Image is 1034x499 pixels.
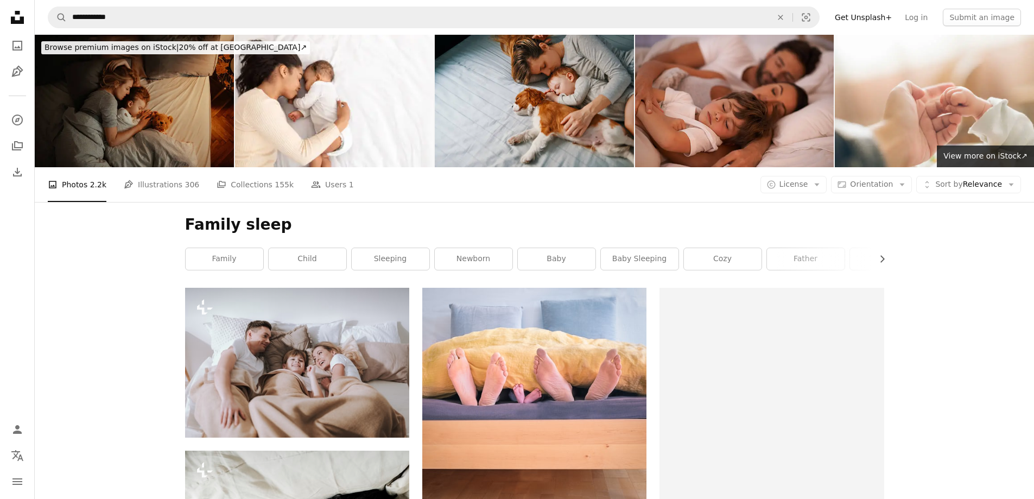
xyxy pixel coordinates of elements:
a: Get Unsplash+ [828,9,898,26]
span: 306 [185,179,200,191]
img: young mother taking a nap with her babies [435,35,634,167]
span: 20% off at [GEOGRAPHIC_DATA] ↗ [45,43,307,52]
h1: Family sleep [185,215,884,235]
a: Photos [7,35,28,56]
img: Loving Mother and Daughter Sleeping Together in Bed in the Evening [35,35,234,167]
button: Visual search [793,7,819,28]
span: View more on iStock ↗ [943,151,1027,160]
a: Users 1 [311,167,354,202]
button: scroll list to the right [872,248,884,270]
span: Browse premium images on iStock | [45,43,179,52]
a: View more on iStock↗ [937,146,1034,167]
img: Pleasant morning. Cheerful parents lying on soft pillows in bed and their son smiling while relax... [185,288,409,438]
span: Sort by [935,180,962,188]
a: Pleasant morning. Cheerful parents lying on soft pillows in bed and their son smiling while relax... [185,358,409,368]
a: baby [518,248,595,270]
a: cozy [684,248,762,270]
img: African Mother Hugging Sleeping Baby Lying In Bed Indoor, High-Angle [235,35,434,167]
a: Collections [7,135,28,157]
span: 1 [349,179,354,191]
a: Download History [7,161,28,183]
a: Log in / Sign up [7,419,28,440]
span: License [779,180,808,188]
button: Search Unsplash [48,7,67,28]
a: baby sleeping [601,248,678,270]
a: Browse premium images on iStock|20% off at [GEOGRAPHIC_DATA]↗ [35,35,316,61]
a: Illustrations 306 [124,167,199,202]
a: Illustrations [7,61,28,83]
a: father [767,248,845,270]
button: Menu [7,471,28,492]
a: bed [850,248,928,270]
button: Sort byRelevance [916,176,1021,193]
a: three people underneath yellow bed blanket [422,395,646,405]
span: Relevance [935,179,1002,190]
a: sleeping [352,248,429,270]
img: Peaceful sleep [635,35,834,167]
a: Collections 155k [217,167,294,202]
img: Photo of newborn baby fingers [835,35,1034,167]
a: Explore [7,109,28,131]
a: child [269,248,346,270]
button: License [760,176,827,193]
span: 155k [275,179,294,191]
a: family [186,248,263,270]
button: Clear [769,7,792,28]
button: Language [7,445,28,466]
button: Submit an image [943,9,1021,26]
a: newborn [435,248,512,270]
form: Find visuals sitewide [48,7,820,28]
button: Orientation [831,176,912,193]
a: Log in [898,9,934,26]
span: Orientation [850,180,893,188]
